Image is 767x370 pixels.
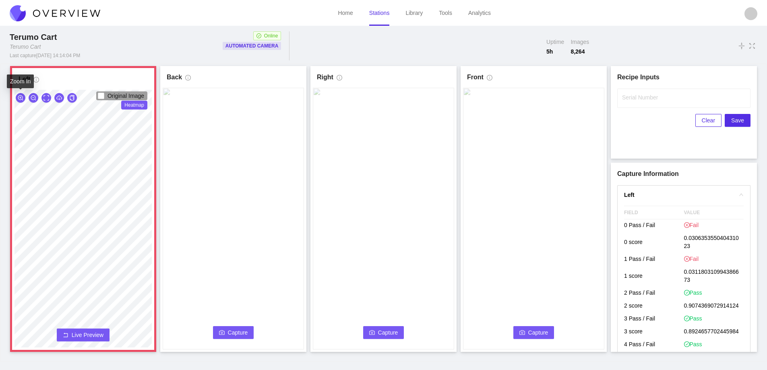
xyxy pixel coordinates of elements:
[519,330,525,336] span: camera
[10,52,80,59] div: Last capture [DATE] 14:14:04 PM
[467,72,484,82] h1: Front
[513,326,554,339] button: cameraCapture
[546,48,564,56] span: 5 h
[10,33,57,41] span: Terumo Cart
[624,300,684,313] p: 2 score
[624,287,684,300] p: 2 Pass / Fail
[228,328,248,337] span: Capture
[528,328,548,337] span: Capture
[41,93,51,103] button: expand
[363,326,404,339] button: cameraCapture
[264,32,278,40] span: Online
[624,236,684,249] p: 0 score
[63,332,68,339] span: rollback
[624,351,684,364] p: 4 score
[684,326,744,339] p: 0.8924657702445984
[624,270,684,283] p: 1 score
[684,255,699,263] span: Fail
[617,169,750,179] h1: Capture Information
[337,75,342,84] span: info-circle
[738,41,745,51] span: vertical-align-middle
[7,74,34,88] div: Zoom In
[108,93,144,99] span: Original Image
[29,93,38,103] button: zoom-out
[624,219,684,232] p: 0 Pass / Fail
[56,95,62,101] span: cloud-download
[439,10,452,16] a: Tools
[739,192,744,197] span: right
[67,93,77,103] button: copy
[378,328,398,337] span: Capture
[10,5,100,21] img: Overview
[369,10,390,16] a: Stations
[684,314,702,322] span: Pass
[684,289,702,297] span: Pass
[72,331,103,339] span: Live Preview
[10,43,41,51] div: Terumo Cart
[684,341,690,347] span: check-circle
[121,101,147,110] span: Heatmap
[10,31,60,43] div: Terumo Cart
[684,206,744,219] span: VALUE
[684,351,744,364] p: 0.9317150712013245
[69,95,75,101] span: copy
[185,75,191,84] span: info-circle
[684,232,744,253] p: 0.030635355040431023
[487,75,492,84] span: info-circle
[219,330,225,336] span: camera
[684,316,690,321] span: check-circle
[731,116,744,125] span: Save
[624,326,684,339] p: 3 score
[684,300,744,313] p: 0.9074369072914124
[225,42,279,50] p: Automated Camera
[684,266,744,287] p: 0.031180310994386673
[622,93,658,101] label: Serial Number
[684,340,702,348] span: Pass
[748,41,756,50] span: fullscreen
[695,114,722,127] button: Clear
[624,253,684,266] p: 1 Pass / Fail
[369,330,375,336] span: camera
[617,72,750,82] h1: Recipe Inputs
[317,72,333,82] h1: Right
[43,95,49,101] span: expand
[702,116,715,125] span: Clear
[31,95,36,101] span: zoom-out
[167,72,182,82] h1: Back
[33,77,39,86] span: info-circle
[571,48,589,56] span: 8,264
[18,95,23,101] span: zoom-in
[338,10,353,16] a: Home
[256,33,261,38] span: check-circle
[684,256,690,262] span: close-circle
[546,38,564,46] span: Uptime
[684,290,690,296] span: check-circle
[16,93,25,103] button: zoom-in
[725,114,750,127] button: Save
[213,326,254,339] button: cameraCapture
[54,93,64,103] button: cloud-download
[618,186,750,204] div: rightLeft
[405,10,423,16] a: Library
[624,190,734,199] h4: Left
[571,38,589,46] span: Images
[624,313,684,326] p: 3 Pass / Fail
[468,10,491,16] a: Analytics
[624,206,684,219] span: FIELD
[57,329,110,341] button: rollbackLive Preview
[684,222,690,228] span: close-circle
[624,339,684,351] p: 4 Pass / Fail
[684,221,699,229] span: Fail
